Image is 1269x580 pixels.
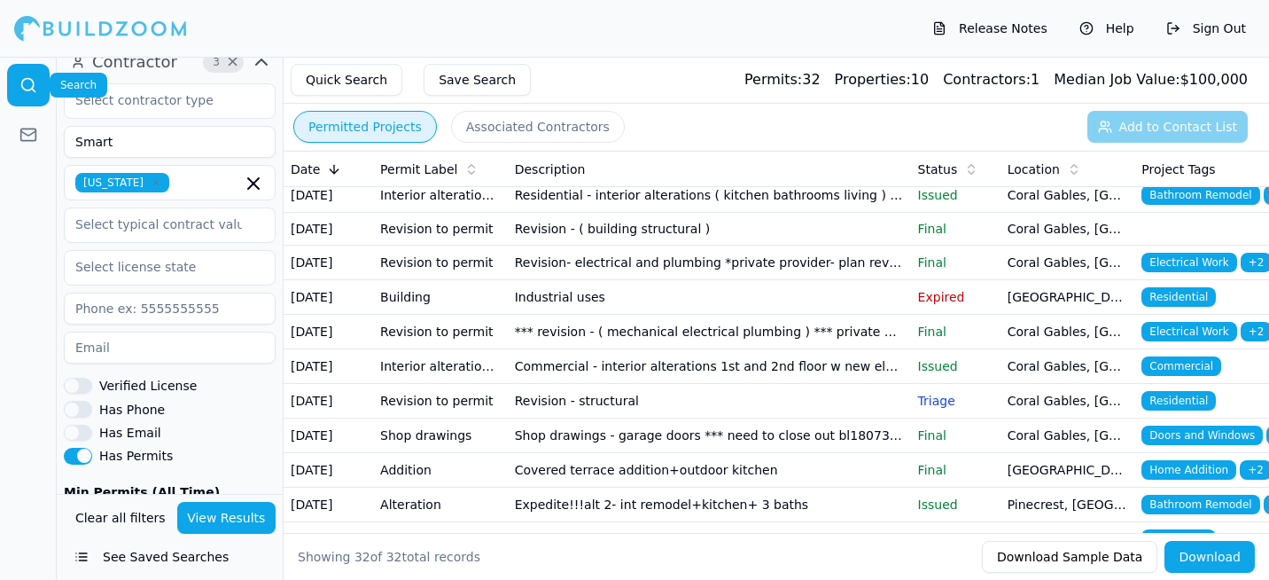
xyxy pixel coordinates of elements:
span: Bathroom Remodel [1141,495,1259,514]
div: Showing of total records [298,548,480,566]
p: Final [918,254,993,271]
p: Expired [918,288,993,306]
span: 32 [386,550,402,564]
td: Expedite!!!alt 2- int remodel+kitchen+ 3 baths [508,488,911,522]
td: [DATE] [284,280,373,315]
div: Date [291,161,366,178]
td: Revision to permit [373,246,508,280]
td: Industrial uses [508,280,911,315]
label: Has Email [99,427,161,439]
td: [DATE] [284,384,373,419]
span: Commercial [1141,357,1221,376]
td: Revision - ( building structural ) [508,213,911,246]
button: Clear all filters [71,502,170,534]
span: Electrical Work [1141,322,1236,341]
span: Median Job Value: [1054,71,1179,88]
span: Properties: [835,71,911,88]
button: Contractor3Clear Contractor filters [64,48,276,76]
p: Triage [918,392,993,410]
label: Min Permits (All Time) [64,486,276,498]
td: Covered terrace addition+outdoor kitchen [508,453,911,488]
input: Select contractor type [65,84,253,116]
button: Save Search [424,64,531,96]
input: Select typical contract value [65,208,253,240]
label: Has Permits [99,450,173,462]
div: Location [1008,161,1128,178]
td: Coral Gables, [GEOGRAPHIC_DATA] [1000,315,1135,349]
td: [GEOGRAPHIC_DATA], [GEOGRAPHIC_DATA] [1000,453,1135,488]
td: [DATE] [284,213,373,246]
td: Revision to permit [373,384,508,419]
td: Coral Gables, [GEOGRAPHIC_DATA] [1000,213,1135,246]
div: Project Tags [1141,161,1262,178]
label: Verified License [99,380,197,392]
td: Revision - structural [508,384,911,419]
td: Shop drawings [373,419,508,453]
button: Sign Out [1157,14,1255,43]
button: Help [1070,14,1143,43]
p: Final [918,323,993,341]
td: [DATE] [284,522,373,557]
td: Revision to permit [373,315,508,349]
td: Addition [373,453,508,488]
p: Issued [918,186,993,204]
span: 32 [354,550,370,564]
p: Final [918,427,993,444]
td: Residential - interior alterations ( kitchen bathrooms living ) $89, 000 [508,178,911,213]
td: Commercial - interior alterations 1st and 2nd floor w new elevator ([PERSON_NAME] law) $500, 000.00 [508,349,911,384]
div: 10 [835,69,930,90]
td: Coral Gables, [GEOGRAPHIC_DATA] [1000,384,1135,419]
td: [DATE] [284,178,373,213]
span: Electrical Work [1141,253,1236,272]
button: Permitted Projects [293,111,437,143]
td: Coral Gables, [GEOGRAPHIC_DATA] [1000,522,1135,557]
td: Interior alteration only [373,349,508,384]
td: Coral Gables, [GEOGRAPHIC_DATA] [1000,178,1135,213]
span: Contractor [92,50,177,74]
td: Building [373,280,508,315]
p: Final [918,220,993,238]
p: Issued [918,496,993,513]
td: Alteration [373,488,508,522]
td: Revision to permit [373,213,508,246]
span: Home Addition [1141,460,1236,480]
td: *** revision - ( mechanical electrical plumbing ) *** private provider - plan review & inspection... [508,315,911,349]
p: Final [918,461,993,479]
td: Shop drawings - garage doors *** need to close out bl18073834*** private provider - plan review &... [508,419,911,453]
button: Release Notes [923,14,1056,43]
span: [US_STATE] [75,173,169,192]
span: Clear Contractor filters [226,58,239,67]
td: Coral Gables, [GEOGRAPHIC_DATA] [1000,419,1135,453]
td: Coral Gables, [GEOGRAPHIC_DATA] [1000,246,1135,280]
p: Search [60,78,97,92]
td: [DATE] [284,349,373,384]
button: Associated Contractors [451,111,625,143]
td: [DATE] [284,453,373,488]
td: Pinecrest, [GEOGRAPHIC_DATA] [1000,488,1135,522]
div: 32 [744,69,821,90]
td: [DATE] [284,315,373,349]
td: [GEOGRAPHIC_DATA], [GEOGRAPHIC_DATA] [1000,280,1135,315]
p: Final [918,530,993,548]
input: Business name [64,126,276,158]
span: Residential [1141,391,1216,411]
div: Status [918,161,993,178]
button: Quick Search [291,64,402,96]
td: Shop drawing - railing ( stair balcony ) stair louvers [508,522,911,557]
input: Select license state [65,251,253,283]
span: Bathroom Remodel [1141,185,1259,205]
label: Has Phone [99,404,165,416]
div: Permit Label [380,161,501,178]
td: Shop drawings [373,522,508,557]
div: Description [515,161,904,178]
button: Download [1164,541,1255,573]
div: 1 [943,69,1039,90]
div: $ 100,000 [1054,69,1248,90]
td: [DATE] [284,246,373,280]
td: Coral Gables, [GEOGRAPHIC_DATA] [1000,349,1135,384]
td: Revision- electrical and plumbing *private provider- plan review and inspections( jem insp & engi... [508,246,911,280]
td: [DATE] [284,419,373,453]
span: Doors and Windows [1141,426,1263,445]
p: Issued [918,357,993,375]
button: View Results [177,502,276,534]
